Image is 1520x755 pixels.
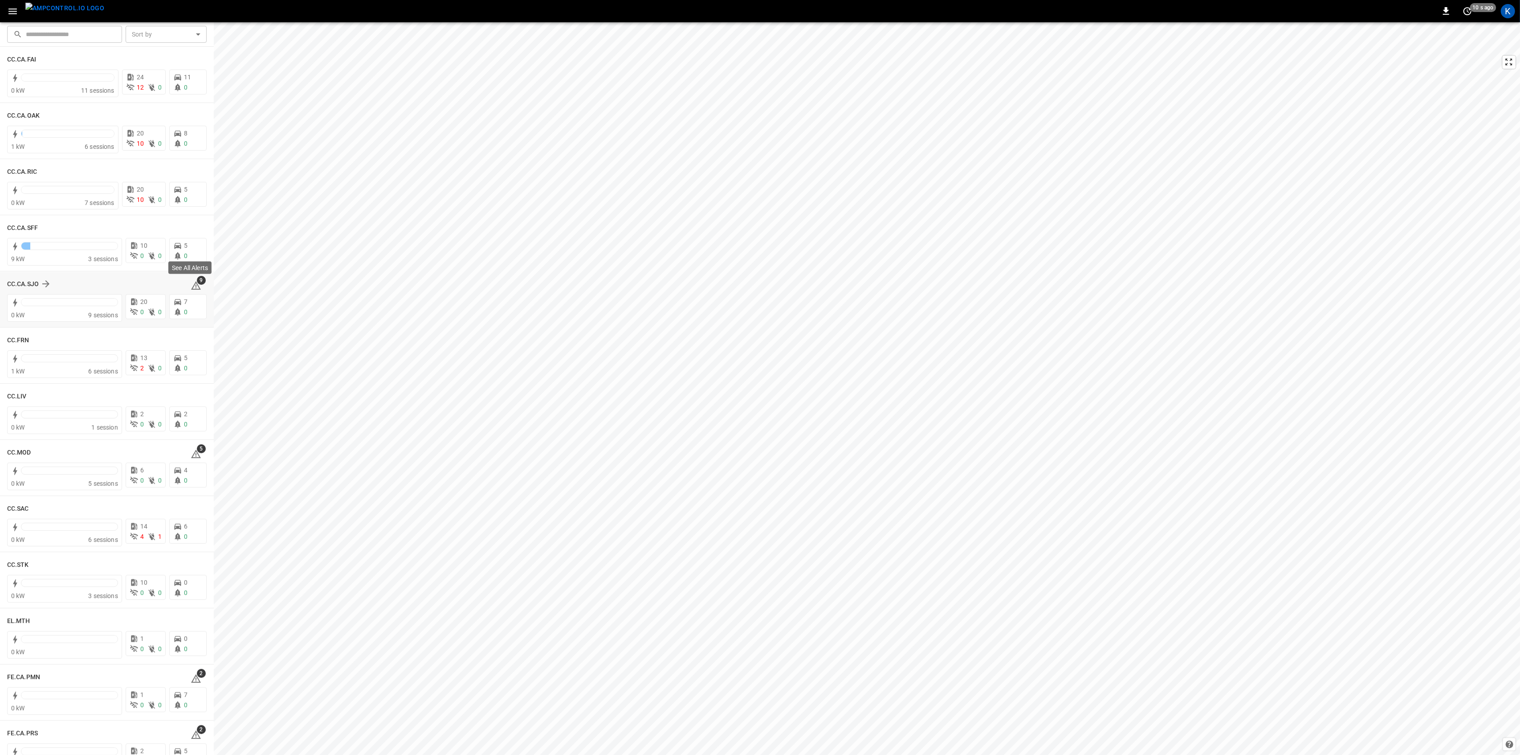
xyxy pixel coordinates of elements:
[197,444,206,453] span: 5
[184,645,187,652] span: 0
[184,130,187,137] span: 8
[140,354,147,361] span: 13
[1460,4,1475,18] button: set refresh interval
[158,196,162,203] span: 0
[184,140,187,147] span: 0
[140,645,144,652] span: 0
[140,308,144,316] span: 0
[172,263,208,272] p: See All Alerts
[137,196,144,203] span: 10
[7,336,29,345] h6: CC.FRN
[140,421,144,428] span: 0
[85,199,114,206] span: 7 sessions
[25,3,104,14] img: ampcontrol.io logo
[140,242,147,249] span: 10
[7,223,38,233] h6: CC.CA.SFF
[7,673,40,682] h6: FE.CA.PMN
[11,480,25,487] span: 0 kW
[85,143,114,150] span: 6 sessions
[7,167,37,177] h6: CC.CA.RIC
[184,421,187,428] span: 0
[137,186,144,193] span: 20
[158,140,162,147] span: 0
[158,84,162,91] span: 0
[11,199,25,206] span: 0 kW
[91,424,118,431] span: 1 session
[140,747,144,755] span: 2
[184,186,187,193] span: 5
[140,365,144,372] span: 2
[184,635,187,642] span: 0
[88,536,118,543] span: 6 sessions
[140,635,144,642] span: 1
[7,55,36,65] h6: CC.CA.FAI
[184,702,187,709] span: 0
[184,74,191,81] span: 11
[11,312,25,319] span: 0 kW
[11,87,25,94] span: 0 kW
[88,255,118,263] span: 3 sessions
[11,705,25,712] span: 0 kW
[7,504,29,514] h6: CC.SAC
[140,477,144,484] span: 0
[140,467,144,474] span: 6
[140,691,144,698] span: 1
[158,421,162,428] span: 0
[158,308,162,316] span: 0
[7,111,40,121] h6: CC.CA.OAK
[184,308,187,316] span: 0
[7,279,39,289] h6: CC.CA.SJO
[197,669,206,678] span: 2
[140,298,147,305] span: 20
[184,354,187,361] span: 5
[184,691,187,698] span: 7
[7,392,27,402] h6: CC.LIV
[184,410,187,418] span: 2
[140,589,144,596] span: 0
[158,645,162,652] span: 0
[158,702,162,709] span: 0
[11,255,25,263] span: 9 kW
[11,368,25,375] span: 1 kW
[184,467,187,474] span: 4
[11,143,25,150] span: 1 kW
[137,130,144,137] span: 20
[140,579,147,586] span: 10
[197,276,206,285] span: 9
[88,480,118,487] span: 5 sessions
[184,242,187,249] span: 5
[88,312,118,319] span: 9 sessions
[11,648,25,656] span: 0 kW
[184,252,187,259] span: 0
[88,592,118,599] span: 3 sessions
[184,298,187,305] span: 7
[11,424,25,431] span: 0 kW
[184,365,187,372] span: 0
[1470,3,1496,12] span: 10 s ago
[184,747,187,755] span: 5
[184,477,187,484] span: 0
[184,589,187,596] span: 0
[158,252,162,259] span: 0
[7,616,30,626] h6: EL.MTH
[197,725,206,734] span: 2
[11,592,25,599] span: 0 kW
[137,140,144,147] span: 10
[184,84,187,91] span: 0
[184,533,187,540] span: 0
[11,536,25,543] span: 0 kW
[7,448,31,458] h6: CC.MOD
[140,252,144,259] span: 0
[184,196,187,203] span: 0
[1501,4,1515,18] div: profile-icon
[7,560,29,570] h6: CC.STK
[184,523,187,530] span: 6
[7,729,38,739] h6: FE.CA.PRS
[140,410,144,418] span: 2
[140,702,144,709] span: 0
[158,533,162,540] span: 1
[158,477,162,484] span: 0
[137,84,144,91] span: 12
[81,87,114,94] span: 11 sessions
[184,579,187,586] span: 0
